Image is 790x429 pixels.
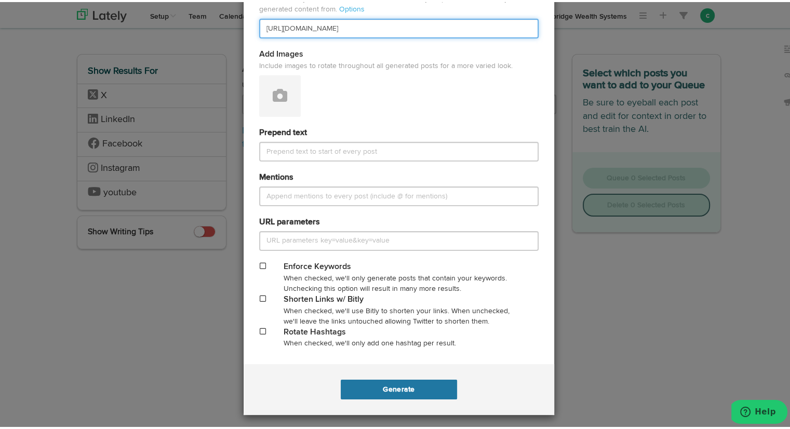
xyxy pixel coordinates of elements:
[259,140,539,159] input: Prepend text to start of every post
[339,4,365,11] a: Options
[284,336,514,346] div: When checked, we'll only add one hashtag per result.
[259,214,320,226] label: URL parameters
[259,125,307,137] label: Prepend text
[284,259,514,271] div: Enforce Keywords
[284,271,514,292] div: When checked, we'll only generate posts that contain your keywords. Unchecking this option will r...
[284,304,514,325] div: When checked, we'll use Bitly to shorten your links. When unchecked, we'll leave the links untouc...
[341,378,457,397] button: Generate
[259,17,539,36] input: Drive traffic to specific link(s)
[284,292,514,304] div: Shorten Links w/ Bitly
[284,325,514,337] div: Rotate Hashtags
[731,398,787,424] iframe: Opens a widget where you can find more information
[259,184,539,204] input: Append mentions to every post (include @ for mentions)
[259,229,539,249] input: URL parameters key=value&key=value
[259,48,303,57] span: Add Images
[259,59,539,73] span: Include images to rotate throughout all generated posts for a more varied look.
[259,170,293,182] label: Mentions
